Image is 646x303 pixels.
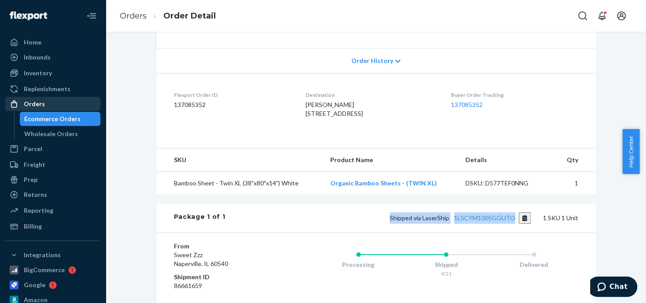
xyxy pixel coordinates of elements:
div: Wholesale Orders [24,129,78,138]
dt: From [174,242,279,251]
button: Open Search Box [574,7,591,25]
div: Freight [24,160,45,169]
a: Freight [5,158,100,172]
a: Wholesale Orders [20,127,101,141]
div: Shipped [402,260,490,269]
div: 9/21 [402,270,490,277]
div: Orders [24,100,45,108]
button: Close Navigation [83,7,100,25]
td: Bamboo Sheet - Twin XL (38"x80"x14") White [156,172,324,195]
div: 1 SKU 1 Unit [225,212,578,224]
a: Inventory [5,66,100,80]
div: Returns [24,190,47,199]
div: Processing [314,260,402,269]
button: Open notifications [593,7,611,25]
div: Prep [24,175,37,184]
a: Orders [5,97,100,111]
span: Sweet Zzz Naperville, IL 60540 [174,251,228,267]
dd: 86661659 [174,281,279,290]
a: Billing [5,219,100,233]
a: 1LSCYM1005GGUTO [454,214,515,222]
th: Qty [555,148,596,172]
span: Shipped via LaserShip [390,214,531,222]
dt: Shipment ID [174,273,279,281]
div: Inbounds [24,53,51,62]
div: DSKU: D577TEF0NNG [465,179,548,188]
dd: 137085352 [174,100,292,109]
a: 137085352 [451,101,483,108]
a: Reporting [5,203,100,218]
button: Open account menu [613,7,630,25]
button: Help Center [622,129,639,174]
dt: Destination [306,91,437,99]
button: Integrations [5,248,100,262]
a: BigCommerce [5,263,100,277]
span: Order History [351,56,393,65]
a: Home [5,35,100,49]
a: Google [5,278,100,292]
td: 1 [555,172,596,195]
ol: breadcrumbs [113,3,223,29]
a: Orders [120,11,147,21]
th: Product Name [323,148,458,172]
div: Ecommerce Orders [24,115,81,123]
a: Returns [5,188,100,202]
dt: Flexport Order ID [174,91,292,99]
div: Google [24,281,45,289]
a: Prep [5,173,100,187]
div: Billing [24,222,42,231]
div: Inventory [24,69,52,78]
a: Replenishments [5,82,100,96]
a: Ecommerce Orders [20,112,101,126]
div: Delivered [490,260,578,269]
th: Details [458,148,555,172]
div: Parcel [24,144,42,153]
img: Flexport logo [10,11,47,20]
div: Package 1 of 1 [174,212,225,224]
th: SKU [156,148,324,172]
div: Home [24,38,41,47]
span: [PERSON_NAME] [STREET_ADDRESS] [306,101,363,117]
a: Order Detail [163,11,216,21]
div: Reporting [24,206,53,215]
div: Integrations [24,251,61,259]
dt: Buyer Order Tracking [451,91,578,99]
a: Inbounds [5,50,100,64]
a: Parcel [5,142,100,156]
iframe: Opens a widget where you can chat to one of our agents [590,277,637,299]
div: Replenishments [24,85,70,93]
button: Copy tracking number [519,212,531,224]
a: Organic Bamboo Sheets - (TWIN XL) [330,179,437,187]
div: BigCommerce [24,266,65,274]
